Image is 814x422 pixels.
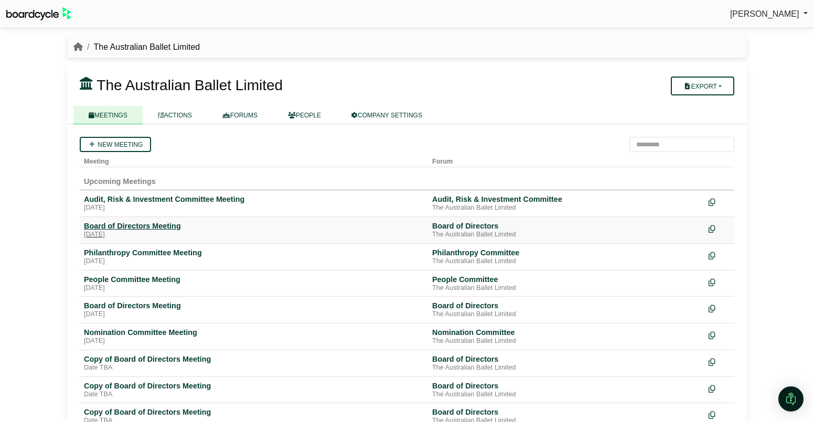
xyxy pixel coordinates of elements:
li: The Australian Ballet Limited [83,40,200,54]
a: Board of Directors The Australian Ballet Limited [432,381,700,399]
div: Board of Directors [432,407,700,417]
div: Nomination Committee [432,328,700,337]
div: People Committee Meeting [84,275,424,284]
a: [PERSON_NAME] [730,7,808,21]
div: Date TBA [84,364,424,372]
div: Copy of Board of Directors Meeting [84,407,424,417]
a: Board of Directors The Australian Ballet Limited [432,301,700,319]
div: [DATE] [84,204,424,212]
a: People Committee The Australian Ballet Limited [432,275,700,293]
a: Copy of Board of Directors Meeting Date TBA [84,381,424,399]
img: BoardcycleBlackGreen-aaafeed430059cb809a45853b8cf6d952af9d84e6e89e1f1685b34bfd5cb7d64.svg [6,7,71,20]
a: Audit, Risk & Investment Committee The Australian Ballet Limited [432,194,700,212]
a: COMPANY SETTINGS [336,106,437,124]
a: MEETINGS [73,106,143,124]
div: [DATE] [84,231,424,239]
a: ACTIONS [143,106,207,124]
div: Copy of Board of Directors Meeting [84,381,424,391]
a: Philanthropy Committee The Australian Ballet Limited [432,248,700,266]
a: Nomination Committee Meeting [DATE] [84,328,424,345]
div: Copy of Board of Directors Meeting [84,354,424,364]
div: Board of Directors [432,381,700,391]
div: [DATE] [84,310,424,319]
nav: breadcrumb [73,40,200,54]
div: Make a copy [709,275,730,289]
div: Make a copy [709,328,730,342]
div: Board of Directors [432,354,700,364]
div: Make a copy [709,354,730,369]
a: New meeting [80,137,151,152]
div: Make a copy [709,248,730,262]
th: Forum [428,152,704,167]
div: The Australian Ballet Limited [432,364,700,372]
a: Board of Directors Meeting [DATE] [84,221,424,239]
div: Board of Directors Meeting [84,301,424,310]
div: Audit, Risk & Investment Committee Meeting [84,194,424,204]
a: Philanthropy Committee Meeting [DATE] [84,248,424,266]
div: [DATE] [84,257,424,266]
a: Nomination Committee The Australian Ballet Limited [432,328,700,345]
div: Philanthropy Committee [432,248,700,257]
div: The Australian Ballet Limited [432,204,700,212]
div: The Australian Ballet Limited [432,231,700,239]
span: Upcoming Meetings [84,177,156,186]
div: Make a copy [709,194,730,209]
div: Make a copy [709,221,730,235]
a: People Committee Meeting [DATE] [84,275,424,293]
div: Make a copy [709,381,730,395]
div: Board of Directors [432,221,700,231]
div: Board of Directors [432,301,700,310]
div: The Australian Ballet Limited [432,337,700,345]
a: Copy of Board of Directors Meeting Date TBA [84,354,424,372]
a: PEOPLE [273,106,336,124]
div: The Australian Ballet Limited [432,310,700,319]
div: The Australian Ballet Limited [432,257,700,266]
span: [PERSON_NAME] [730,9,799,18]
button: Export [671,77,734,95]
div: Date TBA [84,391,424,399]
div: Board of Directors Meeting [84,221,424,231]
div: Make a copy [709,407,730,421]
span: The Australian Ballet Limited [97,77,283,93]
th: Meeting [80,152,428,167]
div: Audit, Risk & Investment Committee [432,194,700,204]
div: People Committee [432,275,700,284]
a: Board of Directors The Australian Ballet Limited [432,354,700,372]
div: Philanthropy Committee Meeting [84,248,424,257]
a: Audit, Risk & Investment Committee Meeting [DATE] [84,194,424,212]
div: The Australian Ballet Limited [432,391,700,399]
div: Nomination Committee Meeting [84,328,424,337]
div: [DATE] [84,284,424,293]
div: [DATE] [84,337,424,345]
div: Open Intercom Messenger [778,386,804,412]
div: Make a copy [709,301,730,315]
div: The Australian Ballet Limited [432,284,700,293]
a: FORUMS [207,106,273,124]
a: Board of Directors The Australian Ballet Limited [432,221,700,239]
a: Board of Directors Meeting [DATE] [84,301,424,319]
